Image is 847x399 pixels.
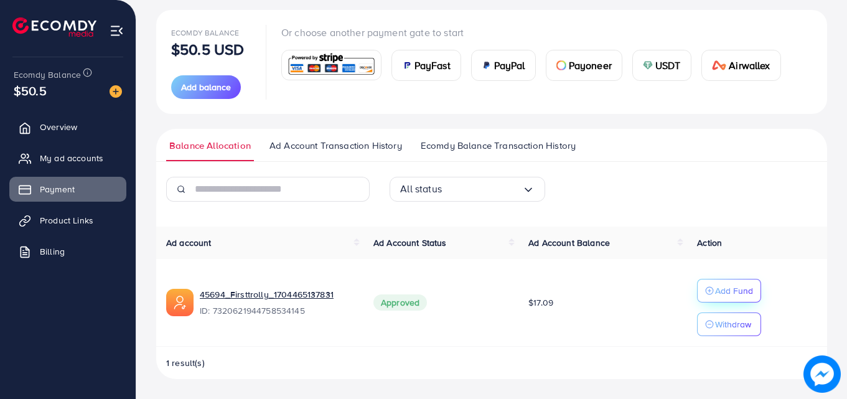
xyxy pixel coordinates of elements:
img: card [402,60,412,70]
a: 45694_Firsttrolly_1704465137831 [200,288,353,301]
img: card [712,60,727,70]
a: cardAirwallex [701,50,781,81]
span: PayPal [494,58,525,73]
a: Payment [9,177,126,202]
span: Product Links [40,214,93,227]
img: image [110,85,122,98]
img: menu [110,24,124,38]
a: Overview [9,115,126,139]
a: cardPayPal [471,50,536,81]
p: Or choose another payment gate to start [281,25,791,40]
span: Approved [373,294,427,311]
a: card [281,50,381,80]
span: Airwallex [729,58,770,73]
span: Ecomdy Balance Transaction History [421,139,576,153]
span: Ad Account Transaction History [269,139,402,153]
span: Action [697,237,722,249]
span: USDT [655,58,681,73]
a: cardPayoneer [546,50,622,81]
div: <span class='underline'>45694_Firsttrolly_1704465137831</span></br>7320621944758534145 [200,288,353,317]
span: $50.5 [14,82,47,100]
p: Withdraw [715,317,751,332]
img: card [556,60,566,70]
span: 1 result(s) [166,357,205,369]
span: Balance Allocation [169,139,251,153]
p: $50.5 USD [171,42,244,57]
img: logo [12,17,96,37]
span: Ad Account Balance [528,237,610,249]
a: My ad accounts [9,146,126,171]
img: card [643,60,653,70]
span: Billing [40,245,65,258]
input: Search for option [442,179,522,199]
span: Payment [40,183,75,195]
span: Payoneer [569,58,612,73]
img: card [286,52,377,78]
span: PayFast [414,58,451,73]
span: Ecomdy Balance [171,27,239,38]
button: Add Fund [697,279,761,303]
span: All status [400,179,442,199]
span: ID: 7320621944758534145 [200,304,353,317]
a: Billing [9,239,126,264]
a: cardPayFast [391,50,461,81]
img: image [805,357,840,392]
a: cardUSDT [632,50,691,81]
span: $17.09 [528,296,553,309]
span: My ad accounts [40,152,103,164]
span: Ecomdy Balance [14,68,81,81]
img: ic-ads-acc.e4c84228.svg [166,289,194,316]
span: Add balance [181,81,231,93]
a: Product Links [9,208,126,233]
div: Search for option [390,177,545,202]
p: Add Fund [715,283,753,298]
span: Overview [40,121,77,133]
img: card [482,60,492,70]
button: Withdraw [697,312,761,336]
span: Ad Account Status [373,237,447,249]
span: Ad account [166,237,212,249]
button: Add balance [171,75,241,99]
